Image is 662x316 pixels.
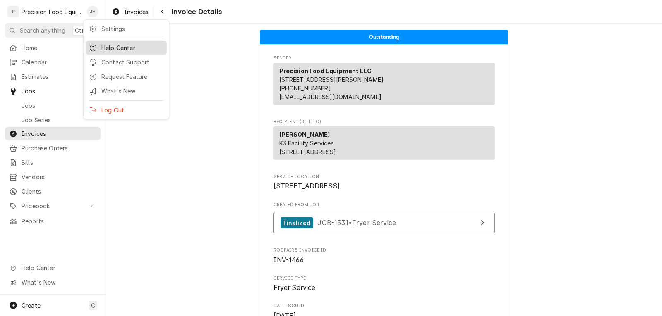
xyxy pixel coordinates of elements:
[101,106,163,114] div: Log Out
[101,72,163,81] div: Request Feature
[101,58,163,67] div: Contact Support
[5,113,101,127] a: Go to Job Series
[5,99,101,112] a: Go to Jobs
[101,24,163,33] div: Settings
[22,101,96,110] span: Jobs
[22,116,96,124] span: Job Series
[101,43,163,52] div: Help Center
[101,87,163,95] div: What's New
